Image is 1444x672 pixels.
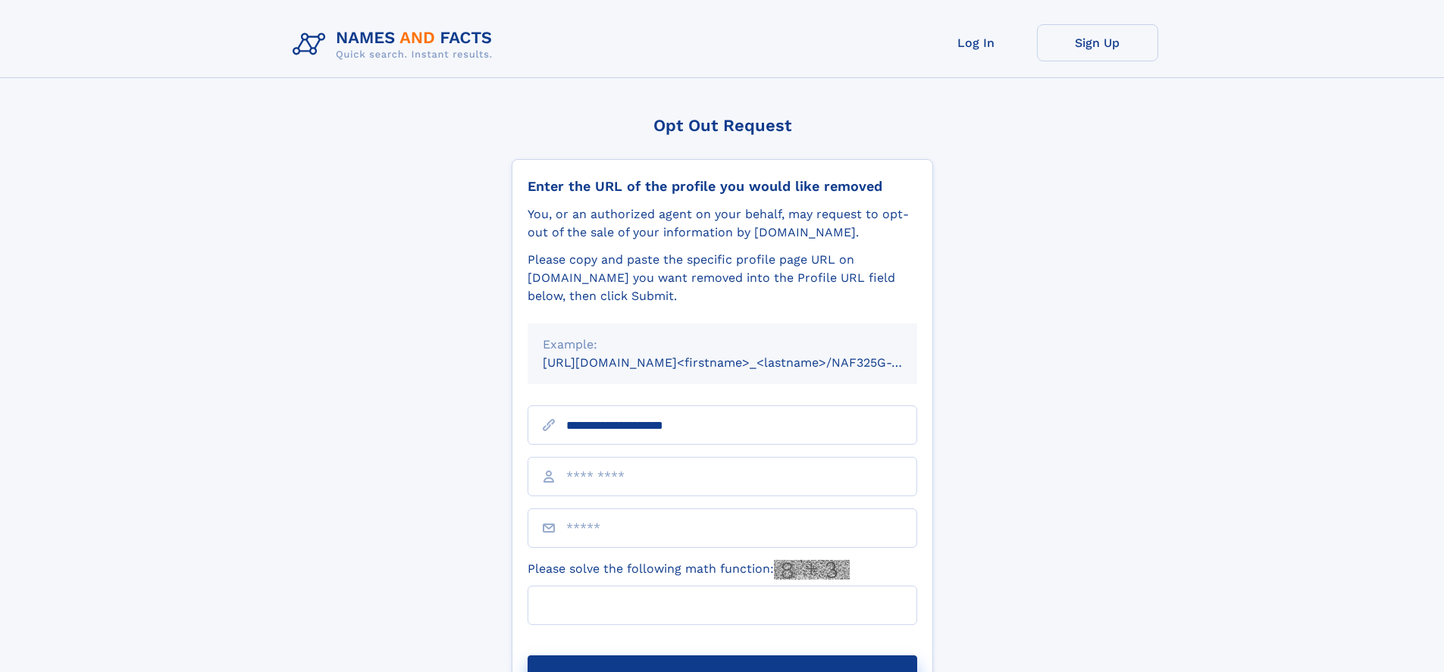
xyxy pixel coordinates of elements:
div: Enter the URL of the profile you would like removed [528,178,917,195]
label: Please solve the following math function: [528,560,850,580]
img: Logo Names and Facts [287,24,505,65]
a: Sign Up [1037,24,1158,61]
a: Log In [916,24,1037,61]
div: Opt Out Request [512,116,933,135]
div: Example: [543,336,902,354]
div: You, or an authorized agent on your behalf, may request to opt-out of the sale of your informatio... [528,205,917,242]
div: Please copy and paste the specific profile page URL on [DOMAIN_NAME] you want removed into the Pr... [528,251,917,305]
small: [URL][DOMAIN_NAME]<firstname>_<lastname>/NAF325G-xxxxxxxx [543,355,946,370]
